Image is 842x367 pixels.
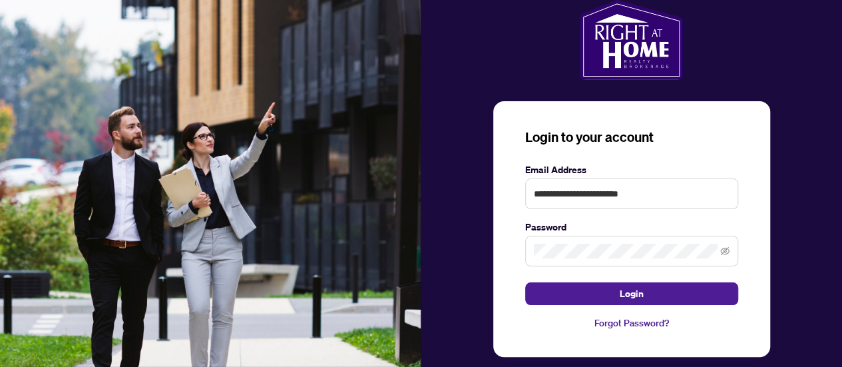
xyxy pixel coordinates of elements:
span: eye-invisible [720,246,730,256]
h3: Login to your account [525,128,738,147]
a: Forgot Password? [525,316,738,330]
span: Login [620,283,644,304]
label: Email Address [525,163,738,177]
button: Login [525,282,738,305]
label: Password [525,220,738,234]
